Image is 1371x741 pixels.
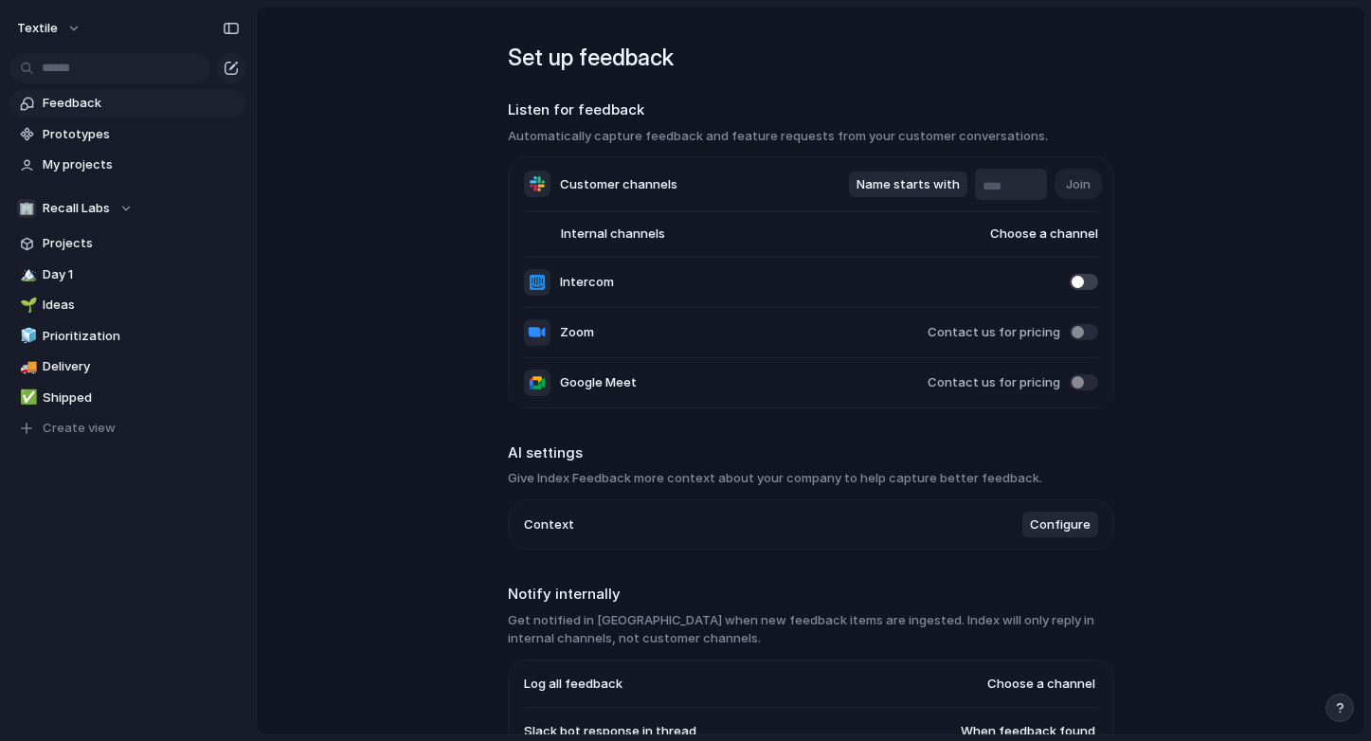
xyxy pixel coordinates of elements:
[560,373,637,392] span: Google Meet
[43,199,110,218] span: Recall Labs
[20,325,33,347] div: 🧊
[9,322,246,351] a: 🧊Prioritization
[9,89,246,117] a: Feedback
[17,199,36,218] div: 🏢
[17,327,36,346] button: 🧊
[9,261,246,289] a: 🏔️Day 1
[508,584,1114,605] h2: Notify internally
[984,672,1098,696] button: Choose a channel
[928,323,1060,342] span: Contact us for pricing
[508,99,1114,121] h2: Listen for feedback
[9,291,246,319] a: 🌱Ideas
[9,194,246,223] button: 🏢Recall Labs
[9,414,246,443] button: Create view
[43,94,240,113] span: Feedback
[43,125,240,144] span: Prototypes
[17,357,36,376] button: 🚚
[9,13,91,44] button: Textile
[20,356,33,378] div: 🚚
[508,127,1114,146] h3: Automatically capture feedback and feature requests from your customer conversations.
[1030,515,1091,534] span: Configure
[17,389,36,407] button: ✅
[17,265,36,284] button: 🏔️
[508,443,1114,464] h2: AI settings
[9,229,246,258] a: Projects
[524,675,622,694] span: Log all feedback
[20,387,33,408] div: ✅
[17,19,58,38] span: Textile
[43,296,240,315] span: Ideas
[524,225,665,244] span: Internal channels
[928,373,1060,392] span: Contact us for pricing
[1022,512,1098,538] button: Configure
[43,419,116,438] span: Create view
[508,41,1114,75] h1: Set up feedback
[20,263,33,285] div: 🏔️
[43,327,240,346] span: Prioritization
[43,357,240,376] span: Delivery
[524,515,574,534] span: Context
[17,296,36,315] button: 🌱
[43,155,240,174] span: My projects
[857,175,960,194] span: Name starts with
[987,675,1095,694] span: Choose a channel
[43,265,240,284] span: Day 1
[560,273,614,292] span: Intercom
[508,611,1114,648] h3: Get notified in [GEOGRAPHIC_DATA] when new feedback items are ingested. Index will only reply in ...
[43,234,240,253] span: Projects
[9,151,246,179] a: My projects
[961,722,1095,741] span: When feedback found
[43,389,240,407] span: Shipped
[20,295,33,316] div: 🌱
[9,120,246,149] a: Prototypes
[508,469,1114,488] h3: Give Index Feedback more context about your company to help capture better feedback.
[9,352,246,381] a: 🚚Delivery
[9,384,246,412] a: ✅Shipped
[953,225,1098,244] span: Choose a channel
[849,172,967,198] button: Name starts with
[524,722,696,741] span: Slack bot response in thread
[560,175,677,194] span: Customer channels
[560,323,594,342] span: Zoom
